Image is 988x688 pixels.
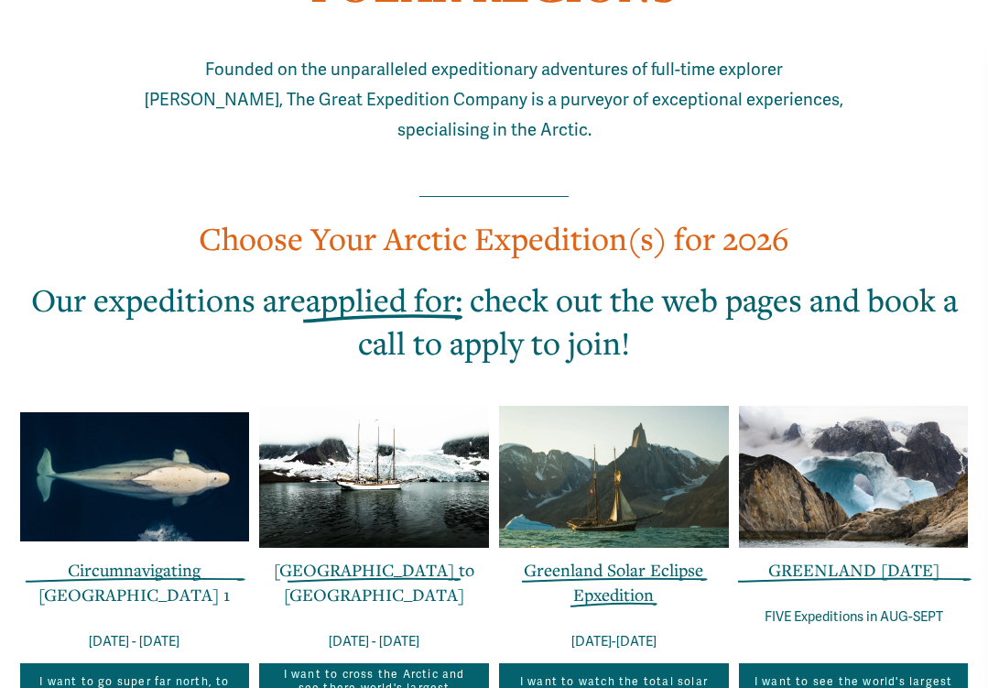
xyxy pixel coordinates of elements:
span: Founded on the unparalleled expeditionary adventures of full-time explorer [PERSON_NAME], The Gre... [145,60,847,141]
span: Choose Your Arctic Expedition(s) for 2026 [199,217,789,259]
a: [GEOGRAPHIC_DATA] to [GEOGRAPHIC_DATA] [274,559,474,606]
p: [DATE] - [DATE] [259,629,489,653]
a: GREENLAND [DATE] [768,559,939,581]
p: FIVE Expeditions in AUG-SEPT [739,605,969,628]
a: Greenland Solar Eclipse Epxedition [524,559,703,606]
p: [DATE]-[DATE] [499,629,729,653]
a: Circumnavigating [GEOGRAPHIC_DATA] 1 [38,559,230,606]
h2: Our expeditions are : check out the web pages and book a call to apply to join! [20,278,969,366]
p: [DATE] - [DATE] [20,629,250,653]
span: applied for [306,278,455,321]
